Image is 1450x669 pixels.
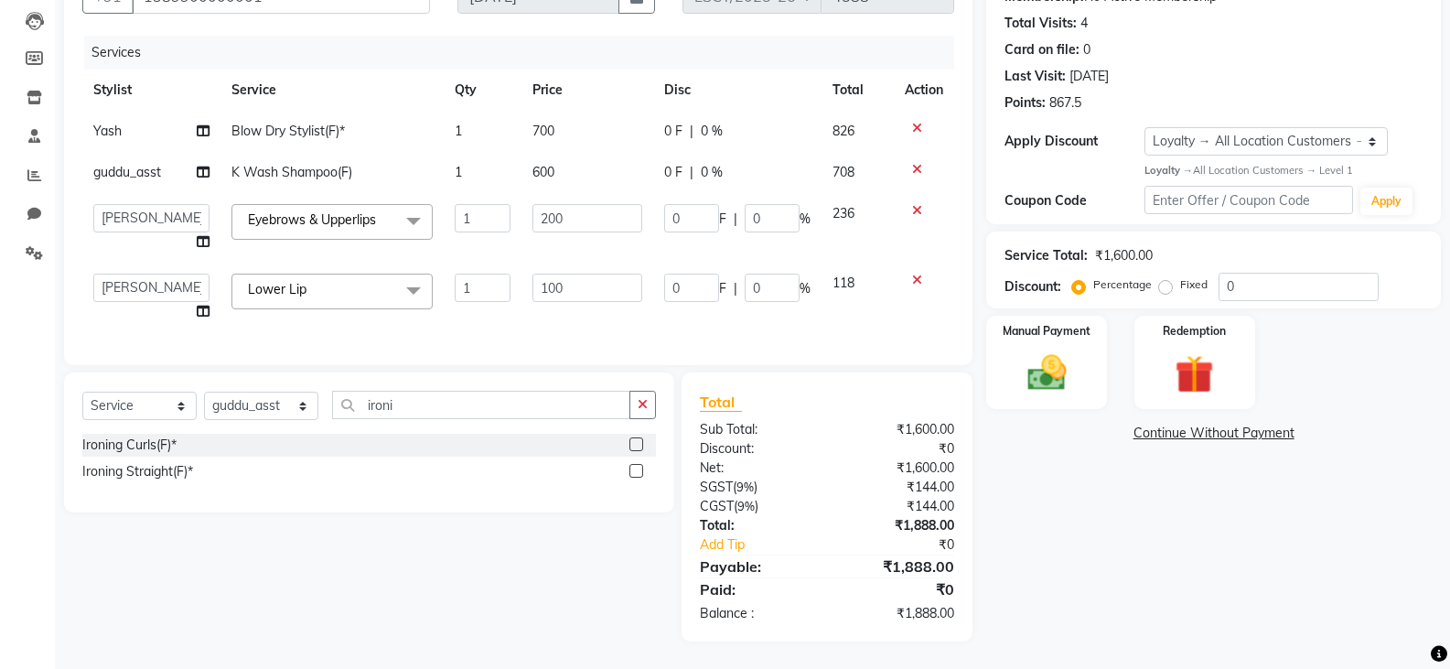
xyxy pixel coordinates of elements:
[827,459,968,478] div: ₹1,600.00
[231,123,345,139] span: Blow Dry Stylist(F)*
[827,420,968,439] div: ₹1,600.00
[827,604,968,623] div: ₹1,888.00
[455,164,462,180] span: 1
[894,70,954,111] th: Action
[1093,276,1152,293] label: Percentage
[1004,191,1144,210] div: Coupon Code
[851,535,968,555] div: ₹0
[521,70,653,111] th: Price
[1144,163,1423,178] div: All Location Customers → Level 1
[832,123,854,139] span: 826
[1004,14,1077,33] div: Total Visits:
[734,210,737,229] span: |
[1163,351,1226,399] img: _gift.svg
[444,70,521,111] th: Qty
[1049,93,1081,113] div: 867.5
[248,281,306,297] span: Lower Lip
[700,479,733,495] span: SGST
[686,497,827,516] div: ( )
[248,211,376,228] span: Eyebrows & Upperlips
[1004,93,1046,113] div: Points:
[220,70,444,111] th: Service
[1080,14,1088,33] div: 4
[832,275,854,291] span: 118
[1004,246,1088,265] div: Service Total:
[827,497,968,516] div: ₹144.00
[686,420,827,439] div: Sub Total:
[1015,351,1079,395] img: _cash.svg
[827,478,968,497] div: ₹144.00
[1004,277,1061,297] div: Discount:
[376,211,384,228] a: x
[664,163,682,182] span: 0 F
[686,604,827,623] div: Balance :
[686,478,827,497] div: ( )
[84,36,968,70] div: Services
[800,279,811,298] span: %
[686,459,827,478] div: Net:
[1003,323,1090,340] label: Manual Payment
[686,535,851,555] a: Add Tip
[1095,246,1153,265] div: ₹1,600.00
[664,122,682,141] span: 0 F
[822,70,895,111] th: Total
[306,281,315,297] a: x
[690,122,693,141] span: |
[737,499,755,513] span: 9%
[455,123,462,139] span: 1
[686,439,827,459] div: Discount:
[1144,186,1353,214] input: Enter Offer / Coupon Code
[734,279,737,298] span: |
[332,391,630,419] input: Search or Scan
[231,164,352,180] span: K Wash Shampoo(F)
[700,498,734,514] span: CGST
[701,163,723,182] span: 0 %
[700,393,742,412] span: Total
[532,123,554,139] span: 700
[719,279,726,298] span: F
[827,578,968,600] div: ₹0
[1004,40,1079,59] div: Card on file:
[82,436,177,455] div: Ironing Curls(F)*
[736,480,754,494] span: 9%
[1004,67,1066,86] div: Last Visit:
[686,516,827,535] div: Total:
[1004,132,1144,151] div: Apply Discount
[82,462,193,481] div: Ironing Straight(F)*
[532,164,554,180] span: 600
[719,210,726,229] span: F
[93,164,161,180] span: guddu_asst
[1069,67,1109,86] div: [DATE]
[1360,188,1412,215] button: Apply
[832,205,854,221] span: 236
[827,556,968,577] div: ₹1,888.00
[1083,40,1090,59] div: 0
[93,123,122,139] span: Yash
[832,164,854,180] span: 708
[990,424,1437,443] a: Continue Without Payment
[701,122,723,141] span: 0 %
[800,210,811,229] span: %
[1163,323,1226,340] label: Redemption
[686,578,827,600] div: Paid:
[653,70,822,111] th: Disc
[82,70,220,111] th: Stylist
[686,556,827,577] div: Payable:
[827,516,968,535] div: ₹1,888.00
[1144,164,1193,177] strong: Loyalty →
[690,163,693,182] span: |
[827,439,968,459] div: ₹0
[1180,276,1208,293] label: Fixed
